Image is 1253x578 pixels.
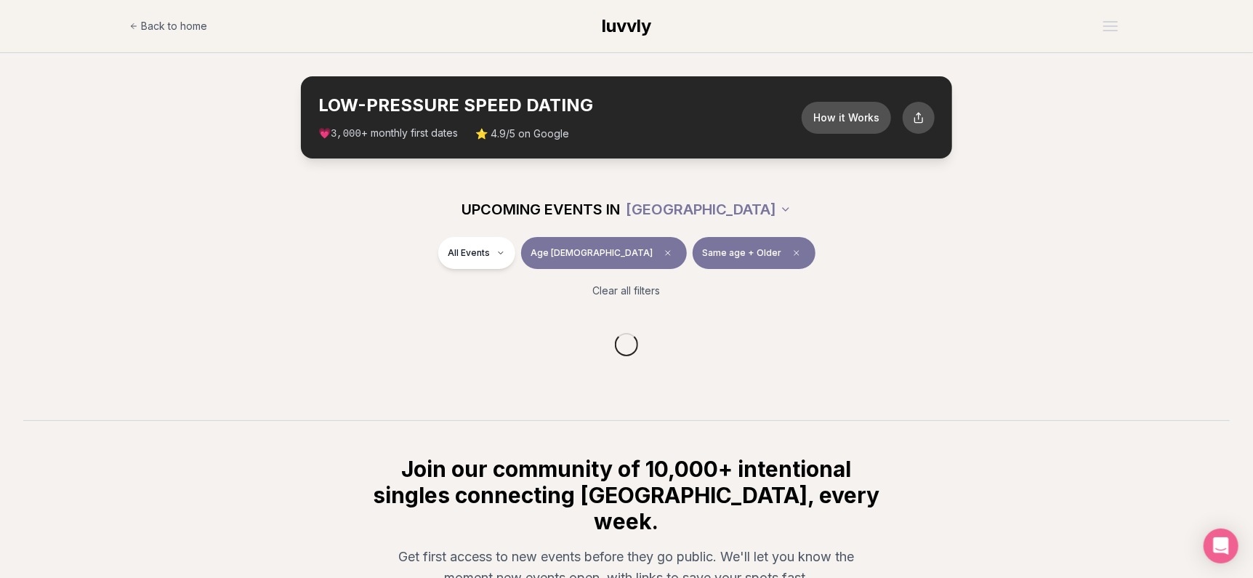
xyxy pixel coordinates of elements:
span: 💗 + monthly first dates [318,126,458,141]
button: Open menu [1097,15,1124,37]
button: [GEOGRAPHIC_DATA] [626,193,791,225]
span: Clear preference [788,244,805,262]
span: ⭐ 4.9/5 on Google [475,127,569,141]
a: Back to home [129,12,207,41]
a: luvvly [602,15,651,38]
span: Age [DEMOGRAPHIC_DATA] [531,247,653,259]
span: Back to home [141,19,207,33]
span: All Events [448,247,491,259]
h2: Join our community of 10,000+ intentional singles connecting [GEOGRAPHIC_DATA], every week. [371,456,882,534]
button: How it Works [802,102,891,134]
button: All Events [438,237,515,269]
span: luvvly [602,15,651,36]
span: Same age + Older [703,247,782,259]
button: Age [DEMOGRAPHIC_DATA]Clear age [521,237,687,269]
button: Clear all filters [584,275,669,307]
button: Same age + OlderClear preference [693,237,815,269]
h2: LOW-PRESSURE SPEED DATING [318,94,802,117]
div: Open Intercom Messenger [1204,529,1238,563]
span: Clear age [659,244,677,262]
span: UPCOMING EVENTS IN [462,199,621,220]
span: 3,000 [331,128,361,140]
